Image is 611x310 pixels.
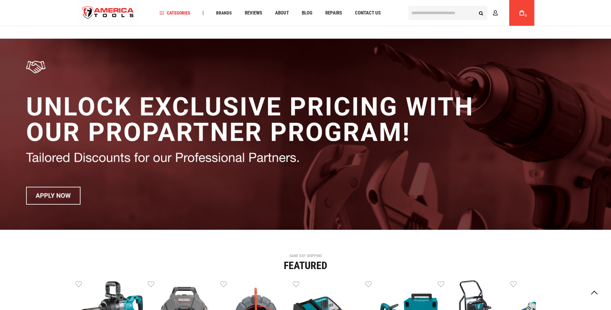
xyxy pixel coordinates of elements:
[325,11,342,15] span: Repairs
[75,260,536,271] div: Featured
[77,1,139,25] img: America Tools
[77,1,139,25] a: store logo
[299,9,315,17] a: Blog
[352,9,384,17] a: Contact Us
[213,9,235,17] a: Brands
[475,7,487,19] button: Search
[275,11,289,15] span: About
[525,14,527,17] span: 0
[322,9,345,17] a: Repairs
[302,11,312,15] span: Blog
[242,9,265,17] a: Reviews
[75,254,536,258] div: SAME DAY SHIPPING
[355,11,381,15] span: Contact Us
[245,11,262,15] span: Reviews
[216,11,232,15] span: Brands
[157,9,193,17] a: Categories
[272,9,292,17] a: About
[159,11,190,15] span: Categories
